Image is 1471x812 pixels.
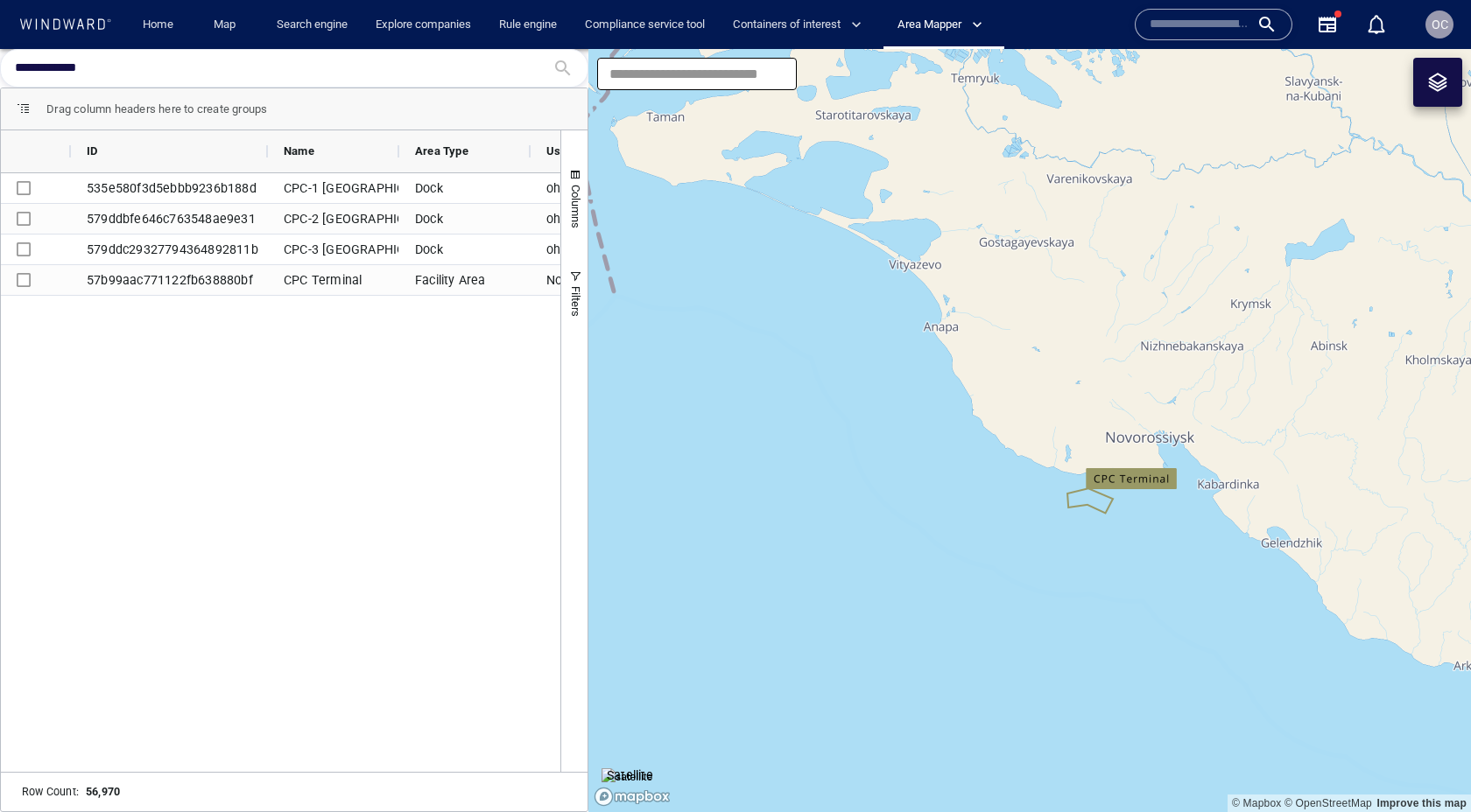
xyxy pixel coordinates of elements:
span: OC [1432,17,1448,31]
div: Dock [399,234,531,264]
a: Mapbox [1232,797,1281,809]
a: Search engine [270,10,355,40]
div: Dock [399,204,531,234]
div: Notification center [1366,14,1387,35]
div: 579ddbfe646c763548ae9e31 [71,204,268,234]
div: ohadb [531,173,662,203]
a: Rule engine [492,10,564,40]
div: CPC Terminal [268,265,399,295]
span: Area Type [415,144,468,157]
a: Home [136,10,180,40]
a: Map [207,10,249,40]
div: ohadb [531,204,662,234]
span: Name [284,144,314,157]
div: Noamb [531,265,662,295]
a: Compliance service tool [578,10,712,40]
div: 579ddc29327794364892811b [71,234,268,264]
button: OC [1422,7,1457,42]
button: Home [130,10,186,40]
button: Area Mapper [890,10,997,40]
div: CPC-2 [GEOGRAPHIC_DATA] [268,204,399,234]
span: Columns [569,185,582,228]
span: Drag column headers here to create groups [46,102,267,115]
h6: Row Count : [22,783,79,801]
button: Map [200,10,256,40]
div: CPC-3 [GEOGRAPHIC_DATA] [268,234,399,264]
iframe: Chat [1397,733,1458,799]
a: Mapbox logo [594,787,671,807]
canvas: Map [588,49,1471,812]
div: Row Groups [46,102,267,115]
p: Satellite [607,765,653,786]
span: Area Mapper [897,15,982,35]
div: 535e580f3d5ebbb9236b188d [71,173,268,203]
div: ohadb [531,234,662,264]
div: Press SPACE to select this row. [1,204,1450,234]
span: User [546,144,572,157]
div: Facility Area [399,265,531,295]
span: ID [87,144,97,157]
div: Press SPACE to select this row. [1,265,1450,296]
span: Filters [569,286,582,317]
div: Press SPACE to select this row. [1,234,1450,265]
button: Containers of interest [726,10,876,40]
div: 57b99aac771122fb638880bf [71,265,268,295]
h6: 56,970 [86,785,120,798]
span: Containers of interest [733,15,862,35]
a: Map feedback [1376,797,1467,809]
div: Press SPACE to select this row. [1,173,1450,204]
img: satellite [602,768,653,786]
a: OpenStreetMap [1284,797,1372,809]
div: CPC-1 [GEOGRAPHIC_DATA] [268,173,399,203]
a: Explore companies [369,10,478,40]
div: Dock [399,173,531,203]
